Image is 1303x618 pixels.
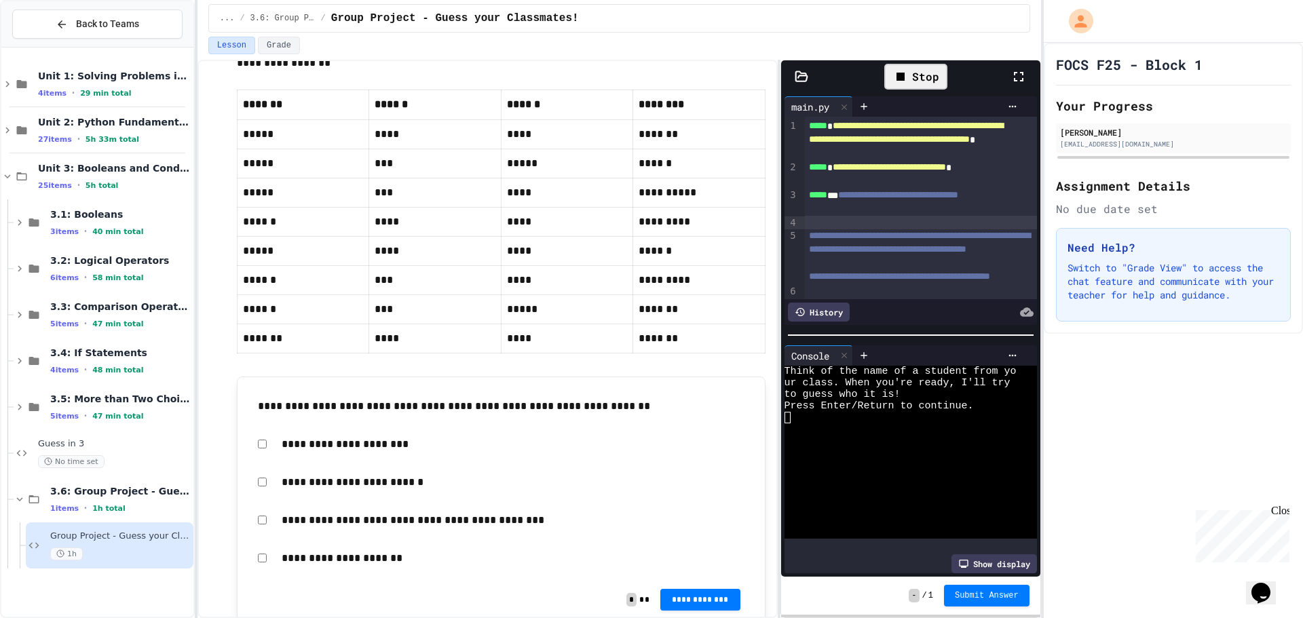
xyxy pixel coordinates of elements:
span: 27 items [38,135,72,144]
span: / [321,13,326,24]
span: Unit 3: Booleans and Conditionals [38,162,191,174]
h2: Your Progress [1056,96,1291,115]
span: 3.4: If Statements [50,347,191,359]
span: • [84,272,87,283]
span: • [84,503,87,514]
button: Back to Teams [12,9,183,39]
span: • [84,318,87,329]
span: 40 min total [92,227,143,236]
span: 58 min total [92,273,143,282]
span: • [77,134,80,144]
span: 29 min total [80,89,131,98]
span: Unit 1: Solving Problems in Computer Science [38,70,191,82]
span: • [84,226,87,237]
span: 5 items [50,412,79,421]
span: 1 items [50,504,79,513]
span: 5 items [50,320,79,328]
span: 4 items [38,89,67,98]
span: 6 items [50,273,79,282]
p: Switch to "Grade View" to access the chat feature and communicate with your teacher for help and ... [1068,261,1279,302]
span: 48 min total [92,366,143,374]
span: No time set [38,455,105,468]
span: 3.3: Comparison Operators [50,301,191,313]
span: 47 min total [92,320,143,328]
h1: FOCS F25 - Block 1 [1056,55,1203,74]
span: • [77,180,80,191]
span: 25 items [38,181,72,190]
button: Grade [258,37,300,54]
iframe: chat widget [1246,564,1289,604]
div: [EMAIL_ADDRESS][DOMAIN_NAME] [1060,139,1287,149]
span: Unit 2: Python Fundamentals [38,116,191,128]
span: 3.5: More than Two Choices [50,393,191,405]
span: Guess in 3 [38,438,191,450]
div: No due date set [1056,201,1291,217]
button: Lesson [208,37,255,54]
span: Back to Teams [76,17,139,31]
span: 4 items [50,366,79,374]
div: [PERSON_NAME] [1060,126,1287,138]
span: 3.1: Booleans [50,208,191,220]
span: 3.2: Logical Operators [50,254,191,267]
span: 3 items [50,227,79,236]
span: 1h [50,547,83,560]
span: 3.6: Group Project - Guess your Classmates! [50,485,191,497]
span: 3.6: Group Project - Guess your Classmates! [250,13,316,24]
span: Group Project - Guess your Classmates! [331,10,579,26]
iframe: chat widget [1190,505,1289,562]
span: 47 min total [92,412,143,421]
h3: Need Help? [1068,239,1279,256]
span: • [72,88,75,98]
span: / [240,13,244,24]
span: • [84,364,87,375]
span: 1h total [92,504,126,513]
span: 5h 33m total [86,135,139,144]
span: • [84,410,87,421]
div: Chat with us now!Close [5,5,94,86]
span: Group Project - Guess your Classmates! [50,530,191,542]
span: ... [220,13,235,24]
div: My Account [1055,5,1097,37]
h2: Assignment Details [1056,176,1291,195]
span: 5h total [86,181,119,190]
